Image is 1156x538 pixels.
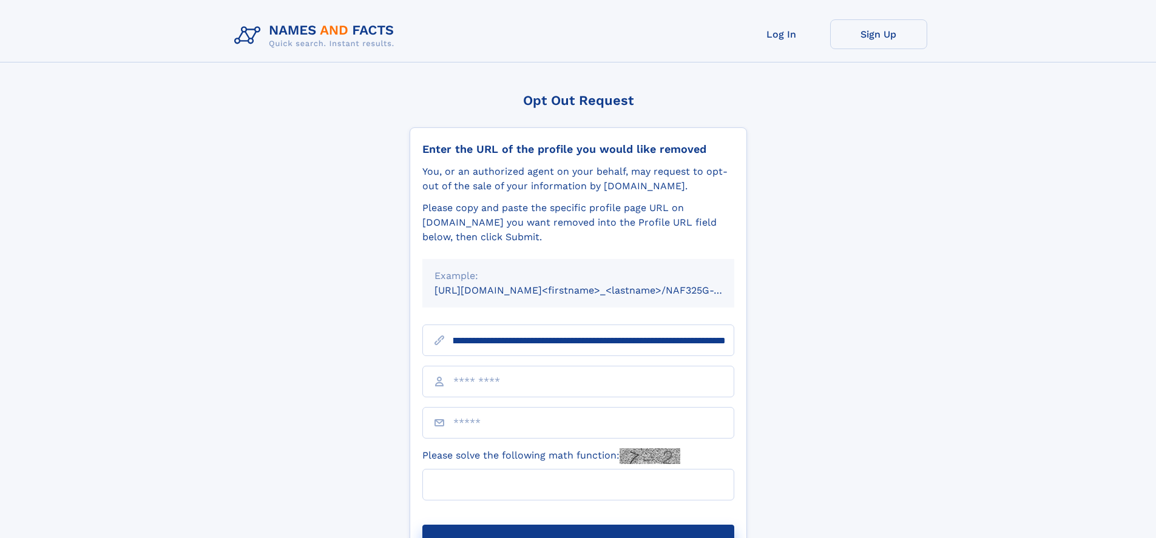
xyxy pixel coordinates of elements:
[830,19,927,49] a: Sign Up
[733,19,830,49] a: Log In
[422,143,734,156] div: Enter the URL of the profile you would like removed
[422,164,734,193] div: You, or an authorized agent on your behalf, may request to opt-out of the sale of your informatio...
[434,284,757,296] small: [URL][DOMAIN_NAME]<firstname>_<lastname>/NAF325G-xxxxxxxx
[229,19,404,52] img: Logo Names and Facts
[422,448,680,464] label: Please solve the following math function:
[410,93,747,108] div: Opt Out Request
[434,269,722,283] div: Example:
[422,201,734,244] div: Please copy and paste the specific profile page URL on [DOMAIN_NAME] you want removed into the Pr...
